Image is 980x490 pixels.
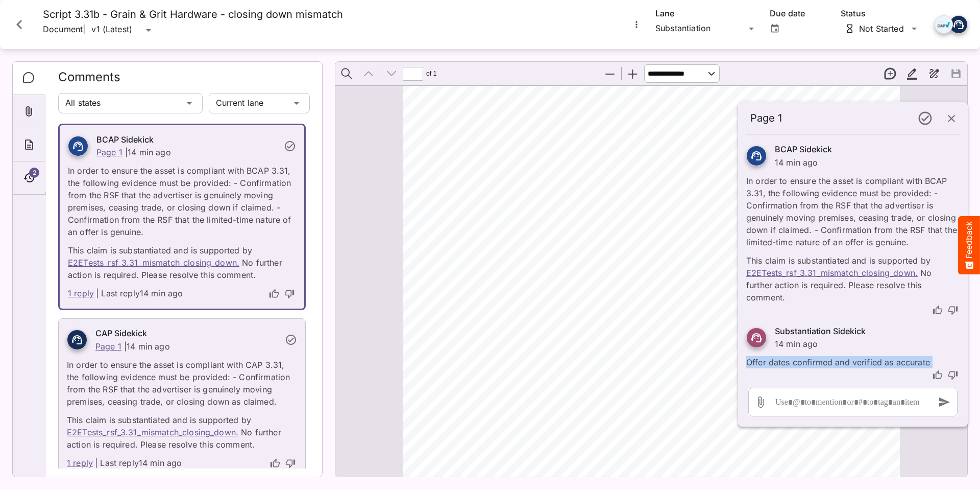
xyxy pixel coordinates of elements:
[95,457,182,470] p: | Last reply 14 min ago
[923,63,945,84] button: Draw
[43,21,83,39] p: Document
[595,281,701,291] span: Welcome to Grain & Grit
[599,63,621,84] button: Zoom Out
[284,457,297,470] button: thumb-down
[469,444,585,454] span: spanner to admire it whilst
[13,128,45,161] div: About
[946,304,960,317] button: thumb-down
[68,258,239,268] a: E2ETests_rsf_3.31_mismatch_closing_down.
[485,306,537,316] span: outside and
[507,261,547,271] span: VISUALS
[595,394,703,404] span: We stock lots of tools for
[469,281,501,291] span: We see
[469,343,519,354] span: through the
[527,147,628,157] span: Grain & Grit Hardware
[268,457,282,470] button: thumb-up
[469,306,483,316] span: the
[469,418,505,429] span: shelves.
[469,394,579,404] span: We see a display of items
[464,190,517,200] span: DURATION:
[29,168,39,178] span: 2
[4,9,35,40] button: Close card
[469,356,572,366] span: Happy, inviting music is
[958,216,980,274] button: Feedback
[95,327,279,340] h6: CAP Sidekick
[68,238,296,281] p: This claim is substantiated and is supported by No further action is required. Please resolve thi...
[521,343,572,354] span: front doors.
[571,318,575,329] span: -
[775,339,818,349] p: 14 min ago
[96,133,278,147] h6: BCAP Sidekick
[469,406,556,416] span: that are sold instore
[43,8,343,21] h4: Script 3.31b - Grain & Grit Hardware - closing down mismatch
[91,23,142,38] div: v1 (Latest)
[503,281,535,291] span: Grain &
[13,62,46,95] div: Comments
[13,95,45,128] div: Attachments
[595,418,625,429] span: needs!
[209,93,290,113] div: Current lane
[95,341,121,352] a: Page 1
[768,22,781,35] button: Open
[469,381,521,391] span: doors open.
[750,112,911,125] h4: Page 1
[626,261,681,271] span: VOICEOVER
[519,190,571,200] span: 30 seconds
[931,304,944,317] button: thumb-up
[469,293,558,304] span: Hardware shop front
[469,331,552,341] span: aged) into the shop
[879,63,901,84] button: New thread
[124,341,127,352] p: |
[128,147,171,157] p: 14 min ago
[68,158,296,238] p: In order to ensure the asset is compliant with BCAP 3.31, the following evidence must be provided...
[469,318,571,329] span: follow a couple (middle
[746,248,960,304] p: This claim is substantiated and is supported by No further action is required. Please resolve thi...
[655,20,745,37] div: Substantiation
[58,70,310,91] h2: Comments
[96,287,183,300] p: | Last reply 14 min ago
[746,268,918,278] a: E2ETests_rsf_3.31_mismatch_closing_down.
[13,161,45,195] div: Timeline
[595,406,699,416] span: your home projects and
[67,457,93,470] a: 1 reply
[931,368,944,382] button: thumb-up
[775,325,866,338] h6: Substantiation Sidekick
[775,143,832,156] h6: BCAP Sidekick
[336,63,357,84] button: Find in Document
[630,18,643,31] button: More options for Script 3.31b - Grain & Grit Hardware - closing down mismatch
[96,147,122,157] a: Page 1
[67,353,297,408] p: In order to ensure the asset is compliant with CAP 3.31, the following evidence must be provided:...
[746,350,960,368] p: Offer dates confirmed and verified as accurate
[845,24,905,34] div: Not Started
[511,169,548,179] span: BCAP 3.
[469,432,551,442] span: The wife picks up a
[595,293,641,304] span: Hardware!
[469,368,565,379] span: playing as soon as the
[464,211,569,221] span: DATE OF SUBMISSION:
[67,427,238,437] a: E2ETests_rsf_3.31_mismatch_closing_down.
[622,63,644,84] button: Zoom In
[83,24,85,35] span: |
[469,469,570,479] span: array of paint available.
[548,169,559,179] span: 31
[746,169,960,248] p: In order to ensure the asset is compliant with BCAP 3.31, the following evidence must be provided...
[283,287,296,300] button: thumb-down
[425,63,439,84] span: of ⁨1⁩
[537,281,554,291] span: Grit
[58,93,183,113] div: All states
[946,368,960,382] button: thumb-down
[901,63,923,84] button: Highlight
[464,169,509,179] span: VERSION:
[469,457,576,467] span: the husband looks at the
[539,306,559,316] span: then
[561,293,582,304] span: from
[67,408,297,451] p: This claim is substantiated and is supported by No further action is required. Please resolve thi...
[267,287,281,300] button: thumb-up
[125,147,128,157] p: |
[127,341,170,352] p: 14 min ago
[464,147,525,157] span: ADVERTISER:
[68,287,94,300] a: 1 reply
[775,157,818,168] p: 14 min ago
[558,406,585,416] span: on the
